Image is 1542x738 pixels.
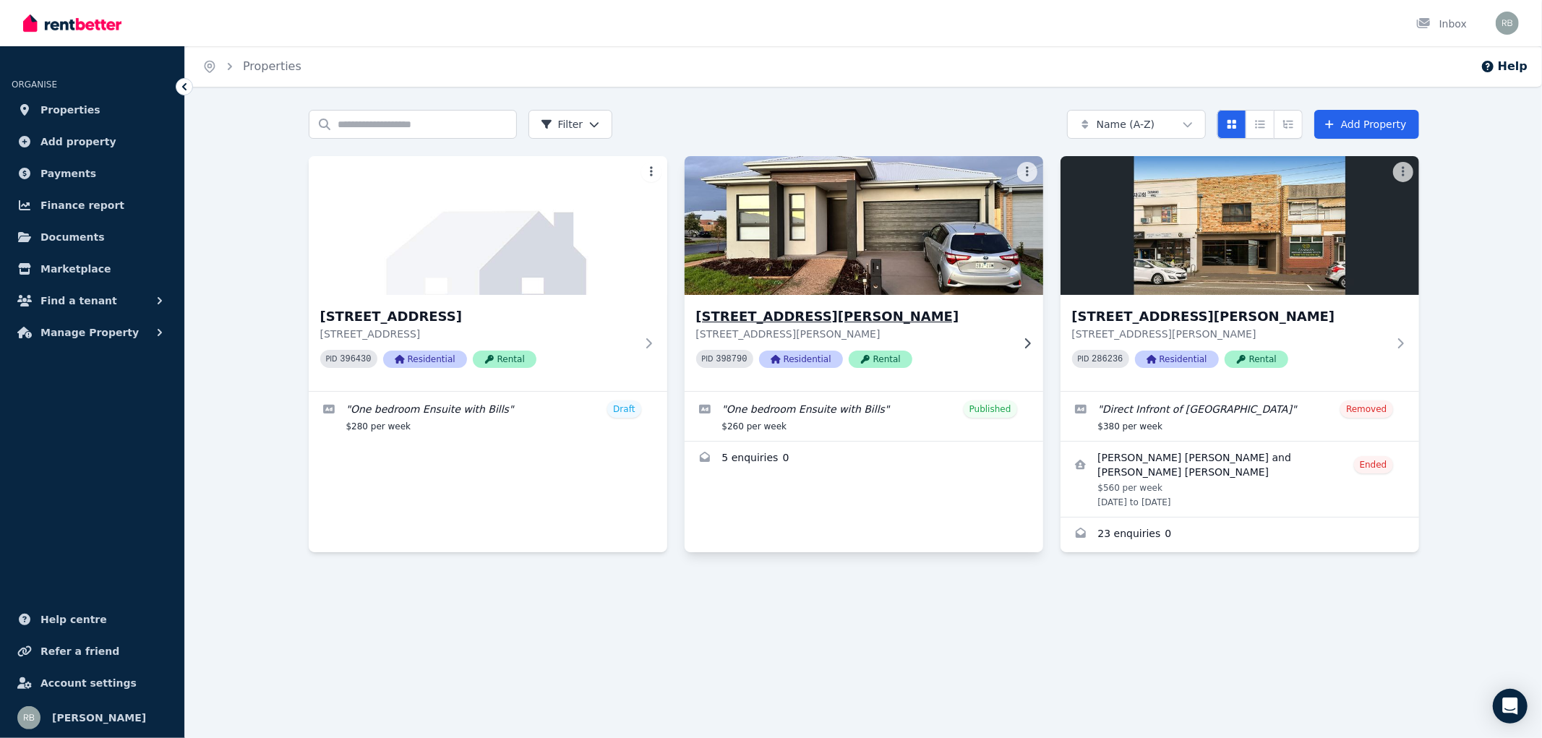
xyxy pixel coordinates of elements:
[17,706,40,729] img: Ravi Beniwal
[1061,156,1419,295] img: 16 Haughton Road, Oakleigh
[12,95,173,124] a: Properties
[1393,162,1413,182] button: More options
[1092,354,1123,364] code: 286236
[849,351,912,368] span: Rental
[675,153,1052,299] img: 8 Rumford St, Thornhill Park
[309,392,667,441] a: Edit listing: One bedroom Ensuite with Bills
[1274,110,1303,139] button: Expanded list view
[685,392,1043,441] a: Edit listing: One bedroom Ensuite with Bills
[1061,392,1419,441] a: Edit listing: Direct Infront of Oakleigh Railway Station
[40,133,116,150] span: Add property
[12,637,173,666] a: Refer a friend
[12,223,173,252] a: Documents
[40,101,100,119] span: Properties
[1217,110,1303,139] div: View options
[52,709,146,726] span: [PERSON_NAME]
[1061,156,1419,391] a: 16 Haughton Road, Oakleigh[STREET_ADDRESS][PERSON_NAME][STREET_ADDRESS][PERSON_NAME]PID 286236Res...
[309,156,667,391] a: 4 Watton St, Strathtulloh[STREET_ADDRESS][STREET_ADDRESS]PID 396430ResidentialRental
[185,46,319,87] nav: Breadcrumb
[12,80,57,90] span: ORGANISE
[23,12,121,34] img: RentBetter
[1017,162,1037,182] button: More options
[1314,110,1419,139] a: Add Property
[12,254,173,283] a: Marketplace
[696,306,1011,327] h3: [STREET_ADDRESS][PERSON_NAME]
[1246,110,1275,139] button: Compact list view
[1493,689,1528,724] div: Open Intercom Messenger
[326,355,338,363] small: PID
[1072,327,1387,341] p: [STREET_ADDRESS][PERSON_NAME]
[383,351,467,368] span: Residential
[40,292,117,309] span: Find a tenant
[243,59,301,73] a: Properties
[716,354,747,364] code: 398790
[641,162,661,182] button: More options
[340,354,371,364] code: 396430
[1225,351,1288,368] span: Rental
[12,191,173,220] a: Finance report
[1217,110,1246,139] button: Card view
[320,327,635,341] p: [STREET_ADDRESS]
[1135,351,1219,368] span: Residential
[685,442,1043,476] a: Enquiries for 8 Rumford St, Thornhill Park
[320,306,635,327] h3: [STREET_ADDRESS]
[1067,110,1206,139] button: Name (A-Z)
[473,351,536,368] span: Rental
[541,117,583,132] span: Filter
[696,327,1011,341] p: [STREET_ADDRESS][PERSON_NAME]
[759,351,843,368] span: Residential
[309,156,667,295] img: 4 Watton St, Strathtulloh
[40,643,119,660] span: Refer a friend
[1496,12,1519,35] img: Ravi Beniwal
[12,605,173,634] a: Help centre
[12,159,173,188] a: Payments
[40,324,139,341] span: Manage Property
[1097,117,1155,132] span: Name (A-Z)
[40,197,124,214] span: Finance report
[702,355,714,363] small: PID
[1061,518,1419,552] a: Enquiries for 16 Haughton Road, Oakleigh
[40,611,107,628] span: Help centre
[685,156,1043,391] a: 8 Rumford St, Thornhill Park[STREET_ADDRESS][PERSON_NAME][STREET_ADDRESS][PERSON_NAME]PID 398790R...
[40,228,105,246] span: Documents
[12,127,173,156] a: Add property
[40,674,137,692] span: Account settings
[12,286,173,315] button: Find a tenant
[40,165,96,182] span: Payments
[1481,58,1528,75] button: Help
[1061,442,1419,517] a: View details for Antonio Enrique Saavedra Poblete and Alcayaga Burgos Miguel Angel
[12,318,173,347] button: Manage Property
[1072,306,1387,327] h3: [STREET_ADDRESS][PERSON_NAME]
[1078,355,1089,363] small: PID
[1416,17,1467,31] div: Inbox
[528,110,613,139] button: Filter
[40,260,111,278] span: Marketplace
[12,669,173,698] a: Account settings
